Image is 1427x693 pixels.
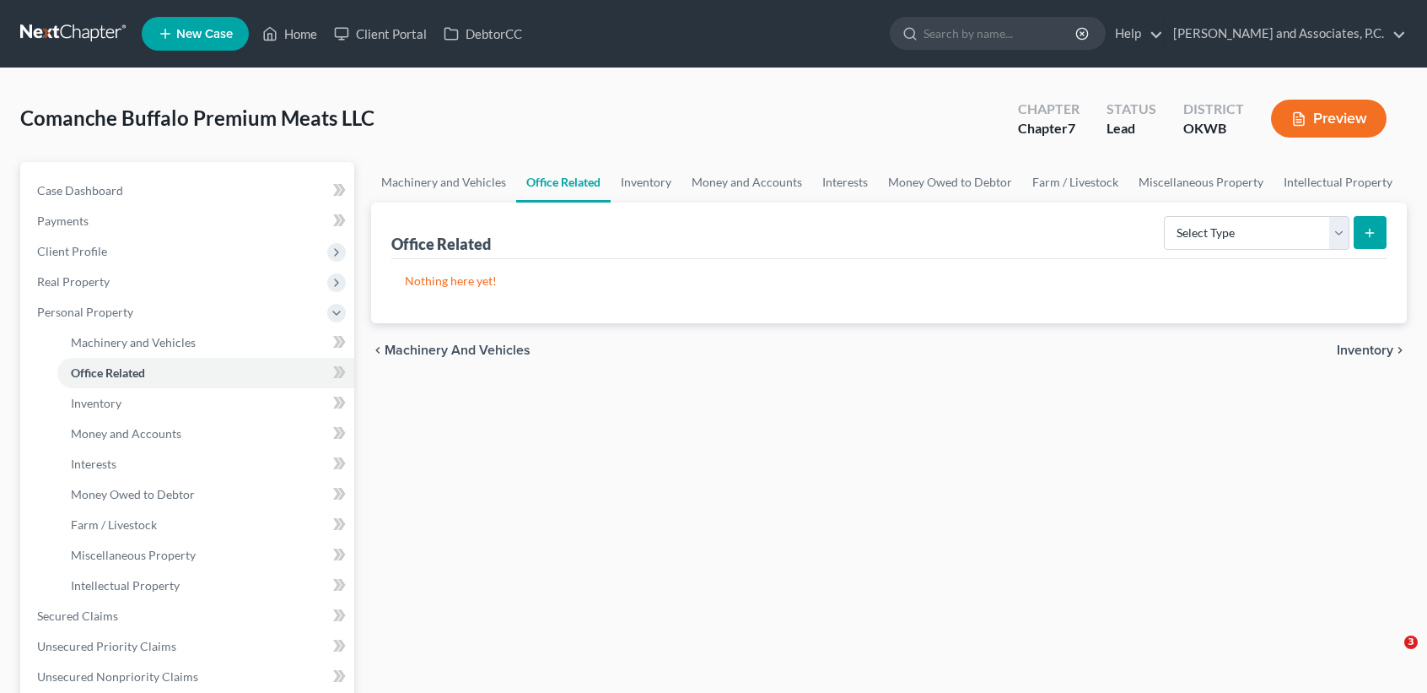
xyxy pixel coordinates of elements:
[1393,344,1407,357] i: chevron_right
[37,274,110,289] span: Real Property
[71,426,181,441] span: Money and Accounts
[385,344,530,357] span: Machinery and Vehicles
[57,419,354,449] a: Money and Accounts
[391,234,491,254] div: Office Related
[1018,100,1080,119] div: Chapter
[1128,162,1274,203] a: Miscellaneous Property
[371,344,530,357] button: chevron_left Machinery and Vehicles
[20,106,374,130] span: Comanche Buffalo Premium Meats LLC
[1107,19,1163,49] a: Help
[24,631,354,662] a: Unsecured Priority Claims
[1404,636,1418,649] span: 3
[1370,636,1410,676] iframe: Intercom live chat
[71,457,116,471] span: Interests
[71,487,195,501] span: Money Owed to Debtor
[57,510,354,540] a: Farm / Livestock
[57,540,354,571] a: Miscellaneous Property
[1022,162,1128,203] a: Farm / Livestock
[37,639,176,653] span: Unsecured Priority Claims
[1274,162,1403,203] a: Intellectual Property
[37,214,89,228] span: Payments
[176,28,233,41] span: New Case
[1068,120,1075,136] span: 7
[57,449,354,479] a: Interests
[1165,19,1406,49] a: [PERSON_NAME] and Associates, P.C.
[37,305,133,319] span: Personal Property
[254,19,326,49] a: Home
[878,162,1022,203] a: Money Owed to Debtor
[71,548,196,562] span: Miscellaneous Property
[71,335,196,349] span: Machinery and Vehicles
[681,162,812,203] a: Money and Accounts
[37,669,198,684] span: Unsecured Nonpriority Claims
[57,388,354,419] a: Inventory
[1107,100,1156,119] div: Status
[516,162,611,203] a: Office Related
[371,344,385,357] i: chevron_left
[37,244,107,258] span: Client Profile
[57,328,354,358] a: Machinery and Vehicles
[1271,100,1387,138] button: Preview
[1337,344,1393,357] span: Inventory
[812,162,878,203] a: Interests
[71,517,157,532] span: Farm / Livestock
[24,601,354,631] a: Secured Claims
[1183,119,1244,138] div: OKWB
[57,358,354,388] a: Office Related
[57,479,354,510] a: Money Owed to Debtor
[924,18,1078,49] input: Search by name...
[1183,100,1244,119] div: District
[405,273,1373,290] p: Nothing here yet!
[1018,119,1080,138] div: Chapter
[326,19,435,49] a: Client Portal
[57,571,354,601] a: Intellectual Property
[24,662,354,692] a: Unsecured Nonpriority Claims
[371,162,516,203] a: Machinery and Vehicles
[611,162,681,203] a: Inventory
[71,365,145,380] span: Office Related
[24,176,354,206] a: Case Dashboard
[37,183,123,198] span: Case Dashboard
[24,206,354,236] a: Payments
[1337,344,1407,357] button: Inventory chevron_right
[71,578,180,593] span: Intellectual Property
[71,396,121,410] span: Inventory
[1107,119,1156,138] div: Lead
[435,19,530,49] a: DebtorCC
[37,609,118,623] span: Secured Claims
